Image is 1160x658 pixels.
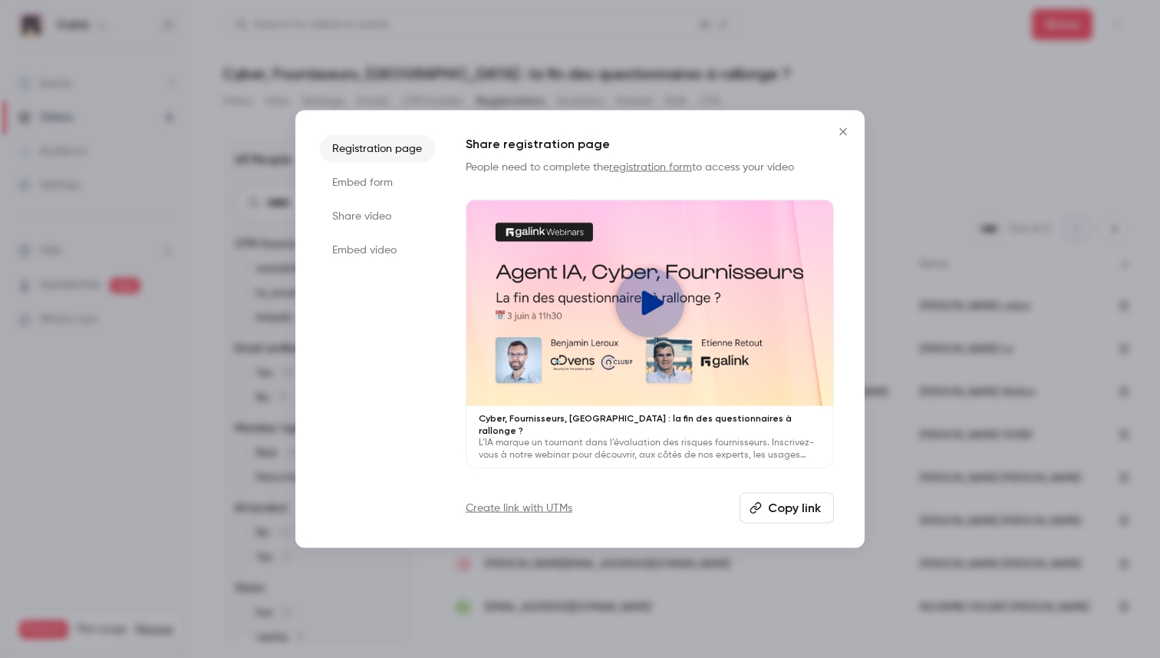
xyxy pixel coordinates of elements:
[466,501,572,516] a: Create link with UTMs
[466,159,834,174] p: People need to complete the to access your video
[479,437,821,461] p: L’IA marque un tournant dans l’évaluation des risques fournisseurs. Inscrivez-vous à notre webina...
[466,199,834,468] a: Cyber, Fournisseurs, [GEOGRAPHIC_DATA] : la fin des questionnaires à rallonge ?L’IA marque un tou...
[320,168,435,196] li: Embed form
[320,202,435,230] li: Share video
[609,161,692,172] a: registration form
[828,116,858,147] button: Close
[466,134,834,153] h1: Share registration page
[320,236,435,263] li: Embed video
[479,412,821,437] p: Cyber, Fournisseurs, [GEOGRAPHIC_DATA] : la fin des questionnaires à rallonge ?
[740,493,834,524] button: Copy link
[320,134,435,162] li: Registration page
